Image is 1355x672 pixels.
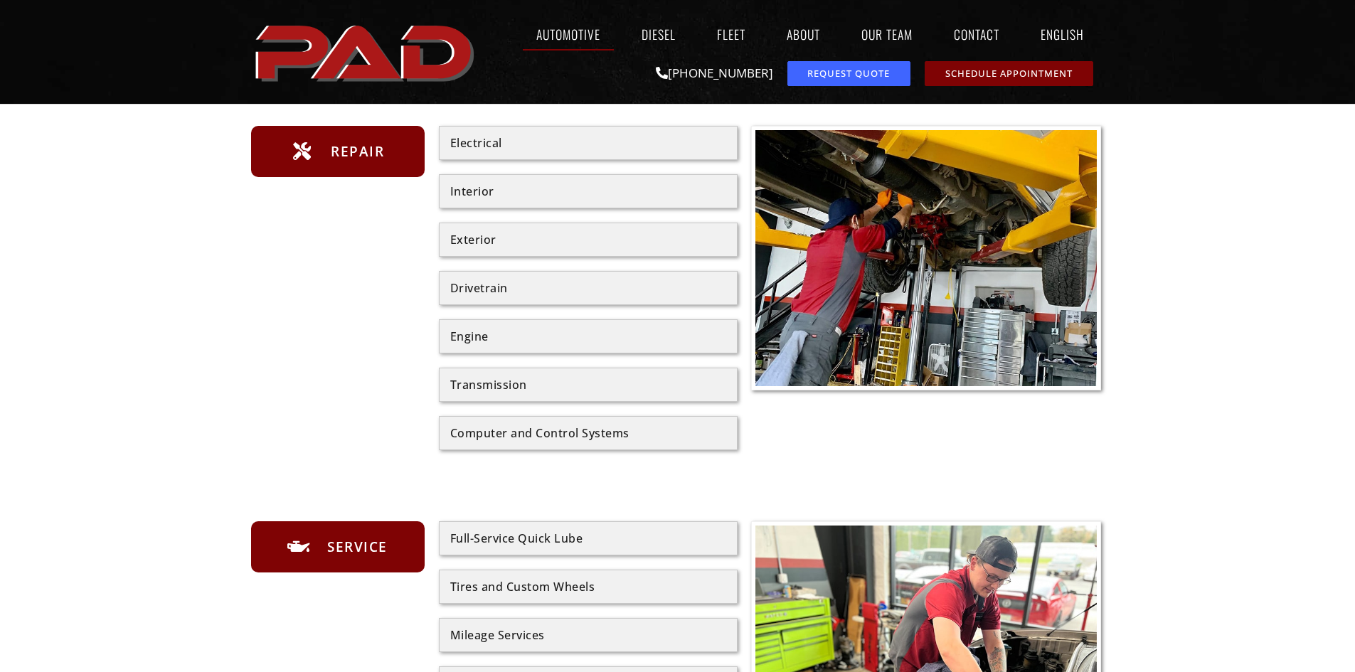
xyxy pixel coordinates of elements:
span: Service [324,535,388,558]
div: Tires and Custom Wheels [450,581,726,592]
a: schedule repair or service appointment [925,61,1093,86]
div: Exterior [450,234,726,245]
div: Mileage Services [450,629,726,641]
a: Contact [940,18,1013,50]
span: Schedule Appointment [945,69,1073,78]
nav: Menu [482,18,1105,50]
div: Transmission [450,379,726,390]
a: pro automotive and diesel home page [251,14,482,90]
a: English [1027,18,1105,50]
div: Engine [450,331,726,342]
a: request a service or repair quote [787,61,910,86]
div: Drivetrain [450,282,726,294]
img: The image shows the word "PAD" in bold, red, uppercase letters with a slight shadow effect. [251,14,482,90]
span: Repair [327,140,384,163]
div: Interior [450,186,726,197]
a: Our Team [848,18,926,50]
div: Full-Service Quick Lube [450,533,726,544]
img: A mechanic in a red shirt and gloves works under a raised vehicle on a lift in an auto repair shop. [755,130,1098,387]
span: Request Quote [807,69,890,78]
a: About [773,18,834,50]
a: Automotive [523,18,614,50]
a: Diesel [628,18,689,50]
a: Fleet [703,18,759,50]
div: Computer and Control Systems [450,427,726,439]
div: Electrical [450,137,726,149]
a: [PHONE_NUMBER] [656,65,773,81]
